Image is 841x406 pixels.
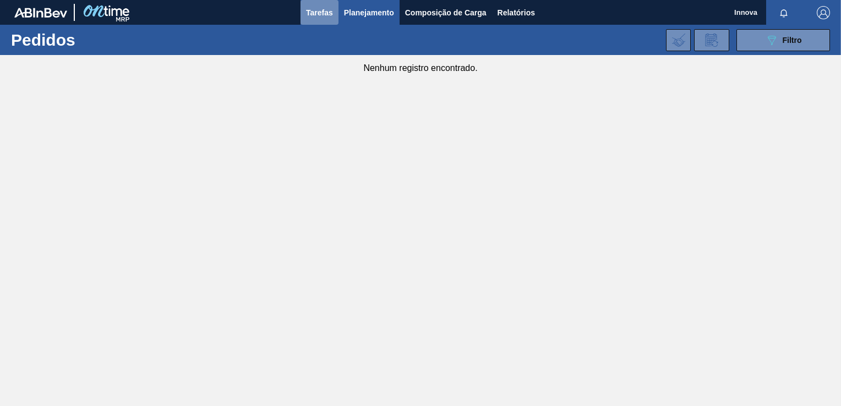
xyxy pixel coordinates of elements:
[405,6,487,19] span: Composição de Carga
[783,36,802,45] span: Filtro
[666,29,691,51] div: Importar Negociações dos Pedidos
[11,34,169,46] h1: Pedidos
[344,6,394,19] span: Planejamento
[306,6,333,19] span: Tarefas
[817,6,830,19] img: Logout
[736,29,830,51] button: Filtro
[498,6,535,19] span: Relatórios
[694,29,729,51] div: Solicitação de Revisão de Pedidos
[766,5,801,20] button: Notificações
[14,8,67,18] img: TNhmsLtSVTkK8tSr43FrP2fwEKptu5GPRR3wAAAABJRU5ErkJggg==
